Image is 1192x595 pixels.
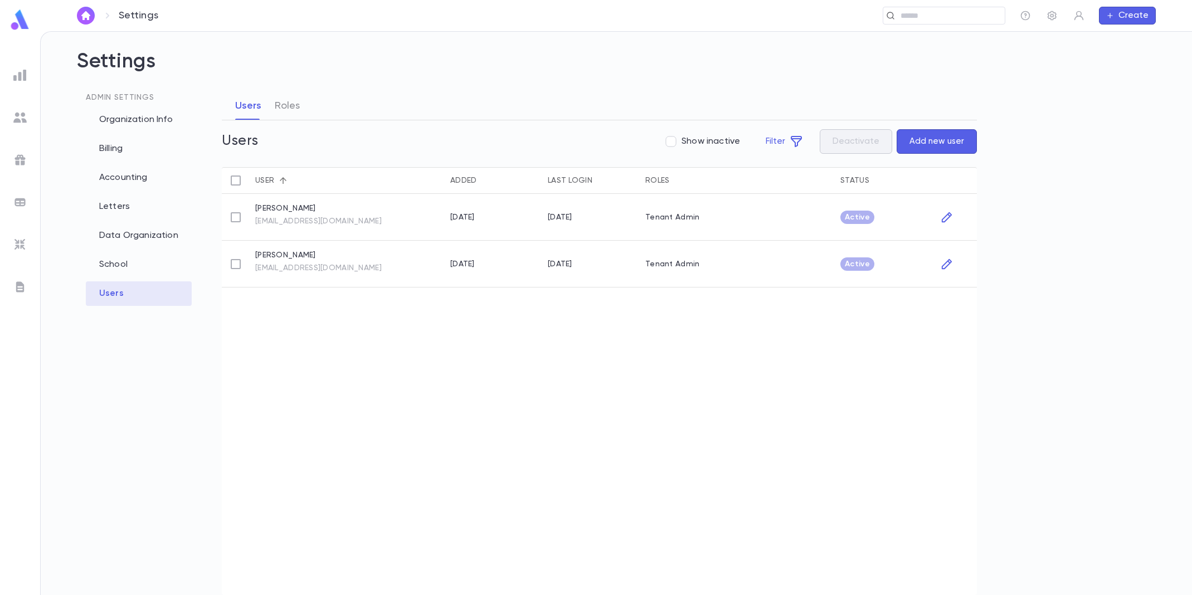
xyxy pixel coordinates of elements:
[255,167,274,194] div: User
[645,167,669,194] div: Roles
[13,69,27,82] img: reports_grey.c525e4749d1bce6a11f5fe2a8de1b229.svg
[255,251,382,260] p: [PERSON_NAME]
[682,136,740,147] span: Show inactive
[255,263,382,274] a: [EMAIL_ADDRESS][DOMAIN_NAME]
[13,238,27,251] img: imports_grey.530a8a0e642e233f2baf0ef88e8c9fcb.svg
[255,204,382,213] p: [PERSON_NAME]
[86,94,154,101] span: Admin Settings
[13,111,27,124] img: students_grey.60c7aba0da46da39d6d829b817ac14fc.svg
[450,167,476,194] div: Added
[9,9,31,31] img: logo
[86,252,192,277] div: School
[1099,7,1156,25] button: Create
[79,11,93,20] img: home_white.a664292cf8c1dea59945f0da9f25487c.svg
[250,167,445,194] div: User
[897,129,977,154] button: Add new user
[86,281,192,306] div: Users
[13,196,27,209] img: batches_grey.339ca447c9d9533ef1741baa751efc33.svg
[840,167,869,194] div: Status
[548,167,592,194] div: Last Login
[86,194,192,219] div: Letters
[835,167,932,194] div: Status
[450,260,475,269] div: 7/16/2025
[274,172,292,189] button: Sort
[86,223,192,248] div: Data Organization
[840,260,874,269] span: Active
[77,50,1156,92] h2: Settings
[753,129,815,154] button: Filter
[86,136,192,161] div: Billing
[255,216,382,227] a: [EMAIL_ADDRESS][DOMAIN_NAME]
[13,280,27,294] img: letters_grey.7941b92b52307dd3b8a917253454ce1c.svg
[645,260,699,269] p: Tenant Admin
[548,260,572,269] div: 8/17/2025
[445,167,542,194] div: Added
[840,213,874,222] span: Active
[86,165,192,190] div: Accounting
[640,167,835,194] div: Roles
[222,133,259,150] h5: Users
[542,167,640,194] div: Last Login
[119,9,158,22] p: Settings
[450,213,475,222] div: 7/17/2025
[645,213,699,222] p: Tenant Admin
[13,153,27,167] img: campaigns_grey.99e729a5f7ee94e3726e6486bddda8f1.svg
[275,92,300,120] button: Roles
[548,213,572,222] div: 8/26/2025
[235,92,261,120] button: Users
[86,108,192,132] div: Organization Info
